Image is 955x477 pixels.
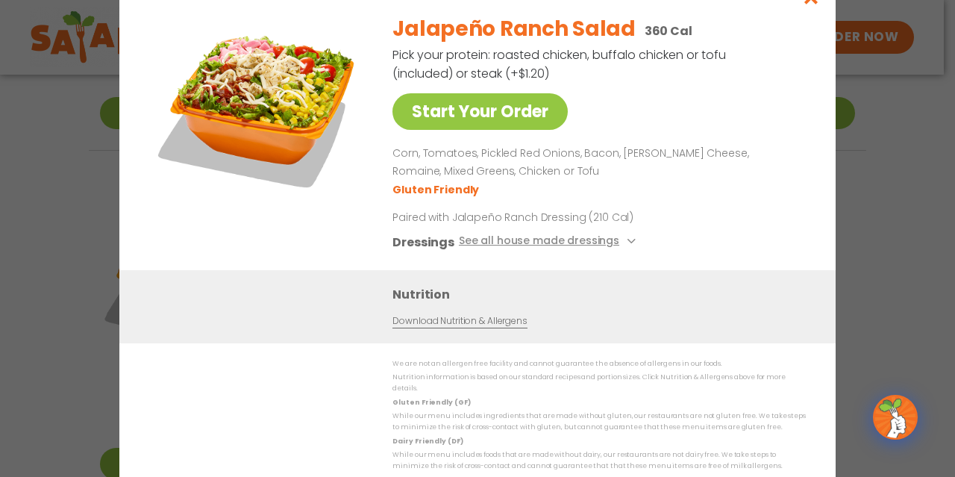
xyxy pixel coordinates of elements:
[392,372,806,395] p: Nutrition information is based on our standard recipes and portion sizes. Click Nutrition & Aller...
[392,314,527,328] a: Download Nutrition & Allergens
[392,285,813,304] h3: Nutrition
[459,233,640,252] button: See all house made dressings
[392,358,806,370] p: We are not an allergen free facility and cannot guarantee the absence of allergens in our foods.
[392,182,481,198] li: Gluten Friendly
[392,449,806,473] p: While our menu includes foods that are made without dairy, our restaurants are not dairy free. We...
[392,411,806,434] p: While our menu includes ingredients that are made without gluten, our restaurants are not gluten ...
[392,210,668,225] p: Paired with Jalapeño Ranch Dressing (210 Cal)
[645,22,692,40] p: 360 Cal
[874,396,916,438] img: wpChatIcon
[392,437,463,446] strong: Dairy Friendly (DF)
[392,46,728,83] p: Pick your protein: roasted chicken, buffalo chicken or tofu (included) or steak (+$1.20)
[392,93,568,130] a: Start Your Order
[392,13,635,45] h2: Jalapeño Ranch Salad
[392,398,470,407] strong: Gluten Friendly (GF)
[392,233,454,252] h3: Dressings
[153,2,362,211] img: Featured product photo for Jalapeño Ranch Salad
[392,145,800,181] p: Corn, Tomatoes, Pickled Red Onions, Bacon, [PERSON_NAME] Cheese, Romaine, Mixed Greens, Chicken o...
